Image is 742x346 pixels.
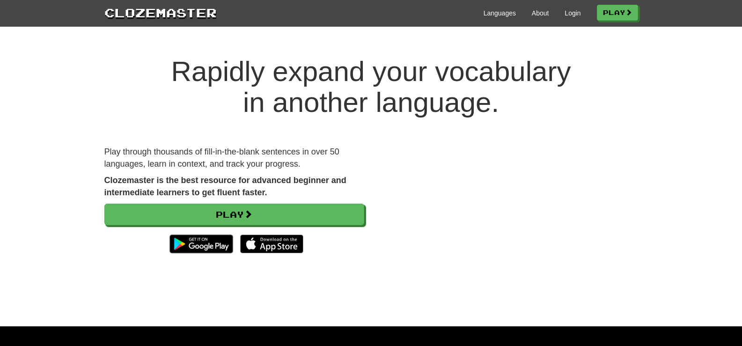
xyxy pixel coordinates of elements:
[104,204,364,225] a: Play
[532,8,549,18] a: About
[104,176,346,197] strong: Clozemaster is the best resource for advanced beginner and intermediate learners to get fluent fa...
[240,235,303,253] img: Download_on_the_App_Store_Badge_US-UK_135x40-25178aeef6eb6b83b96f5f2d004eda3bffbb37122de64afbaef7...
[165,230,237,258] img: Get it on Google Play
[104,146,364,170] p: Play through thousands of fill-in-the-blank sentences in over 50 languages, learn in context, and...
[104,4,217,21] a: Clozemaster
[597,5,638,21] a: Play
[484,8,516,18] a: Languages
[565,8,580,18] a: Login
